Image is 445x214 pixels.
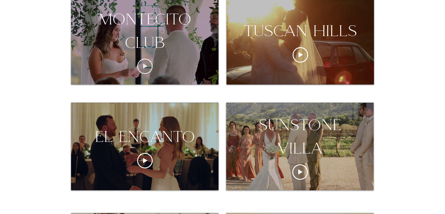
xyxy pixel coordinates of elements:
[137,59,153,74] button: Play video
[229,19,371,43] div: tuscan hills
[293,47,308,63] button: Play video
[292,164,308,180] button: Play video
[226,113,374,160] div: sunstone villa
[137,153,153,168] button: Play video
[71,7,218,54] div: montecito club
[80,125,210,148] div: el encanto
